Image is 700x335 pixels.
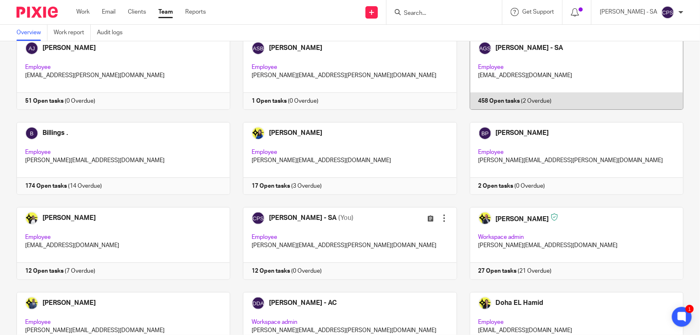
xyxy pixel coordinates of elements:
[600,8,657,16] p: [PERSON_NAME] - SA
[185,8,206,16] a: Reports
[16,25,47,41] a: Overview
[403,10,477,17] input: Search
[522,9,554,15] span: Get Support
[102,8,115,16] a: Email
[54,25,91,41] a: Work report
[97,25,129,41] a: Audit logs
[686,305,694,313] div: 1
[76,8,90,16] a: Work
[128,8,146,16] a: Clients
[158,8,173,16] a: Team
[661,6,674,19] img: svg%3E
[16,7,58,18] img: Pixie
